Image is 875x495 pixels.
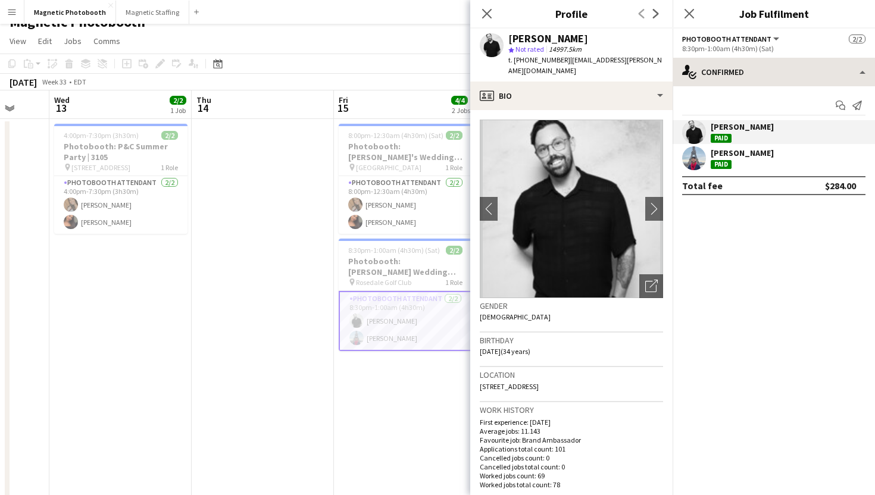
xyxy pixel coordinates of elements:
[446,246,462,255] span: 2/2
[52,101,70,115] span: 13
[339,256,472,277] h3: Photobooth: [PERSON_NAME] Wedding |3116
[446,131,462,140] span: 2/2
[38,36,52,46] span: Edit
[639,274,663,298] div: Open photos pop-in
[339,95,348,105] span: Fri
[711,134,732,143] div: Paid
[339,291,472,351] app-card-role: Photobooth Attendant2/28:30pm-1:00am (4h30m)[PERSON_NAME][PERSON_NAME]
[74,77,86,86] div: EDT
[452,106,470,115] div: 2 Jobs
[356,278,411,287] span: Rosedale Golf Club
[711,160,732,169] div: Paid
[673,58,875,86] div: Confirmed
[33,33,57,49] a: Edit
[480,347,530,356] span: [DATE] (34 years)
[825,180,856,192] div: $284.00
[480,471,663,480] p: Worked jobs count: 69
[546,45,584,54] span: 14997.5km
[39,77,69,86] span: Week 33
[682,180,723,192] div: Total fee
[480,120,663,298] img: Crew avatar or photo
[170,96,186,105] span: 2/2
[337,101,348,115] span: 15
[480,300,663,311] h3: Gender
[711,121,774,132] div: [PERSON_NAME]
[451,96,468,105] span: 4/4
[480,444,663,453] p: Applications total count: 101
[64,36,82,46] span: Jobs
[195,101,211,115] span: 14
[480,405,663,415] h3: Work history
[196,95,211,105] span: Thu
[508,33,588,44] div: [PERSON_NAME]
[161,131,178,140] span: 2/2
[54,95,70,105] span: Wed
[480,335,663,346] h3: Birthday
[470,6,673,21] h3: Profile
[89,33,125,49] a: Comms
[480,436,663,444] p: Favourite job: Brand Ambassador
[339,124,472,234] app-job-card: 8:00pm-12:30am (4h30m) (Sat)2/2Photobooth: [PERSON_NAME]'s Wedding | 3132 [GEOGRAPHIC_DATA]1 Role...
[348,131,443,140] span: 8:00pm-12:30am (4h30m) (Sat)
[93,36,120,46] span: Comms
[116,1,189,24] button: Magnetic Staffing
[515,45,544,54] span: Not rated
[480,418,663,427] p: First experience: [DATE]
[711,148,774,158] div: [PERSON_NAME]
[508,55,662,75] span: | [EMAIL_ADDRESS][PERSON_NAME][DOMAIN_NAME]
[480,312,551,321] span: [DEMOGRAPHIC_DATA]
[470,82,673,110] div: Bio
[348,246,440,255] span: 8:30pm-1:00am (4h30m) (Sat)
[10,36,26,46] span: View
[71,163,130,172] span: [STREET_ADDRESS]
[10,76,37,88] div: [DATE]
[480,427,663,436] p: Average jobs: 11.143
[339,239,472,351] app-job-card: 8:30pm-1:00am (4h30m) (Sat)2/2Photobooth: [PERSON_NAME] Wedding |3116 Rosedale Golf Club1 RolePho...
[339,176,472,234] app-card-role: Photobooth Attendant2/28:00pm-12:30am (4h30m)[PERSON_NAME][PERSON_NAME]
[682,35,781,43] button: Photobooth Attendant
[161,163,178,172] span: 1 Role
[445,278,462,287] span: 1 Role
[64,131,139,140] span: 4:00pm-7:30pm (3h30m)
[673,6,875,21] h3: Job Fulfilment
[480,462,663,471] p: Cancelled jobs total count: 0
[480,382,539,391] span: [STREET_ADDRESS]
[356,163,421,172] span: [GEOGRAPHIC_DATA]
[54,176,187,234] app-card-role: Photobooth Attendant2/24:00pm-7:30pm (3h30m)[PERSON_NAME][PERSON_NAME]
[5,33,31,49] a: View
[339,141,472,162] h3: Photobooth: [PERSON_NAME]'s Wedding | 3132
[24,1,116,24] button: Magnetic Photobooth
[59,33,86,49] a: Jobs
[54,124,187,234] app-job-card: 4:00pm-7:30pm (3h30m)2/2Photobooth: P&C Summer Party | 3105 [STREET_ADDRESS]1 RolePhotobooth Atte...
[480,369,663,380] h3: Location
[480,480,663,489] p: Worked jobs total count: 78
[480,453,663,462] p: Cancelled jobs count: 0
[54,141,187,162] h3: Photobooth: P&C Summer Party | 3105
[849,35,865,43] span: 2/2
[445,163,462,172] span: 1 Role
[170,106,186,115] div: 1 Job
[682,44,865,53] div: 8:30pm-1:00am (4h30m) (Sat)
[508,55,570,64] span: t. [PHONE_NUMBER]
[682,35,771,43] span: Photobooth Attendant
